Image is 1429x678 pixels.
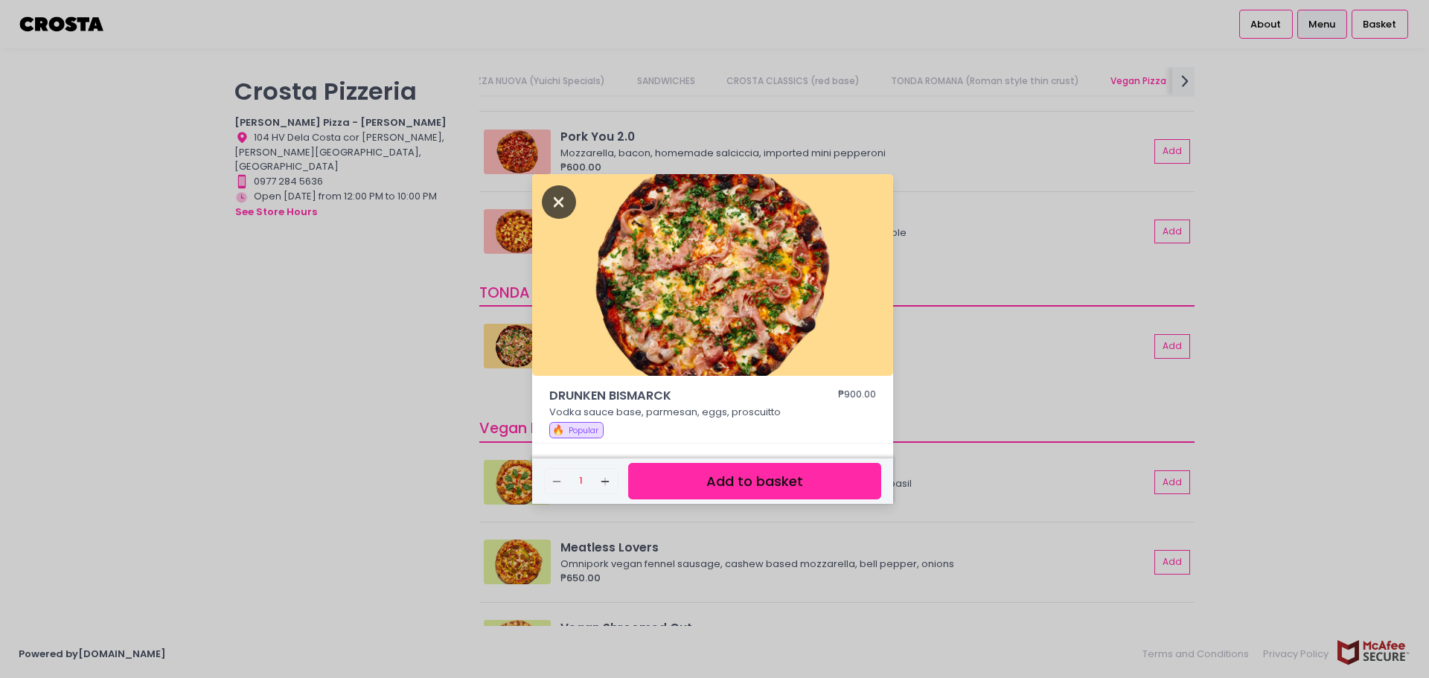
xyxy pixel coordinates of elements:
span: 🔥 [552,423,564,437]
button: Add to basket [628,463,881,499]
p: Vodka sauce base, parmesan, eggs, proscuitto [549,405,877,420]
button: Close [542,194,576,208]
span: DRUNKEN BISMARCK [549,387,795,405]
img: DRUNKEN BISMARCK [532,174,893,377]
span: Popular [569,425,598,436]
div: ₱900.00 [838,387,876,405]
